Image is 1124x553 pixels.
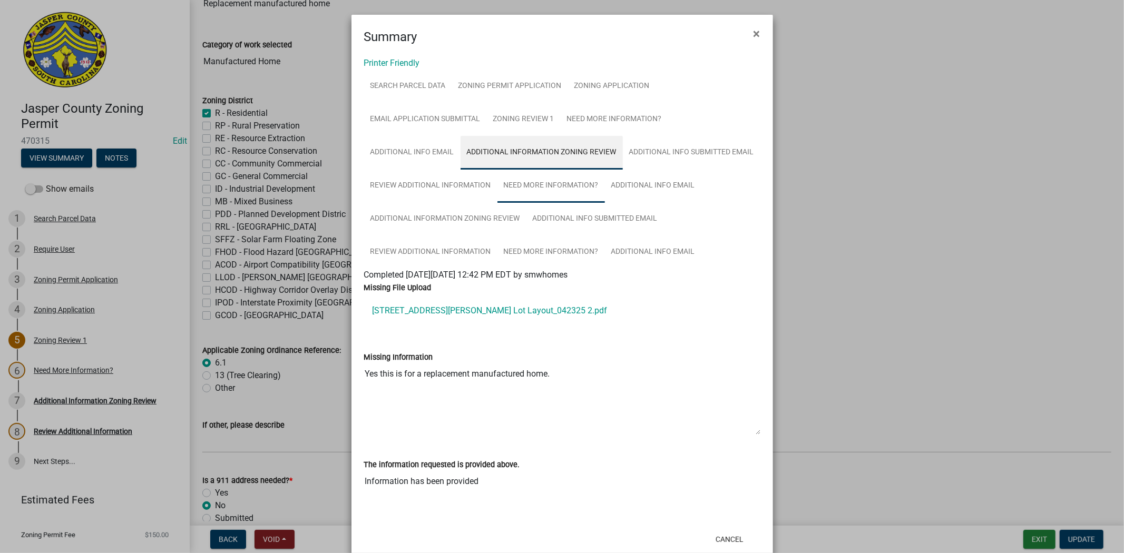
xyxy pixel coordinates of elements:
[561,103,668,136] a: Need More Information?
[452,70,568,103] a: Zoning Permit Application
[364,270,568,280] span: Completed [DATE][DATE] 12:42 PM EDT by smwhomes
[568,70,656,103] a: Zoning Application
[364,103,487,136] a: Email Application Submittal
[364,136,461,170] a: Additional info email
[364,70,452,103] a: Search Parcel Data
[364,27,417,46] h4: Summary
[364,235,497,269] a: Review Additional Information
[364,284,432,292] label: Missing File Upload
[364,58,420,68] a: Printer Friendly
[364,354,433,361] label: Missing Information
[364,202,526,236] a: Additional Information Zoning Review
[623,136,760,170] a: Additional Info submitted Email
[487,103,561,136] a: Zoning Review 1
[364,363,760,435] textarea: Yes this is for a replacement manufactured home.
[605,235,701,269] a: Additional info email
[497,169,605,203] a: Need More Information?
[526,202,664,236] a: Additional Info submitted Email
[364,169,497,203] a: Review Additional Information
[707,530,752,549] button: Cancel
[364,461,520,469] label: The information requested is provided above.
[745,19,769,48] button: Close
[364,298,760,323] a: [STREET_ADDRESS][PERSON_NAME] Lot Layout_042325 2.pdf
[461,136,623,170] a: Additional Information Zoning Review
[754,26,760,41] span: ×
[605,169,701,203] a: Additional info email
[497,235,605,269] a: Need More Information?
